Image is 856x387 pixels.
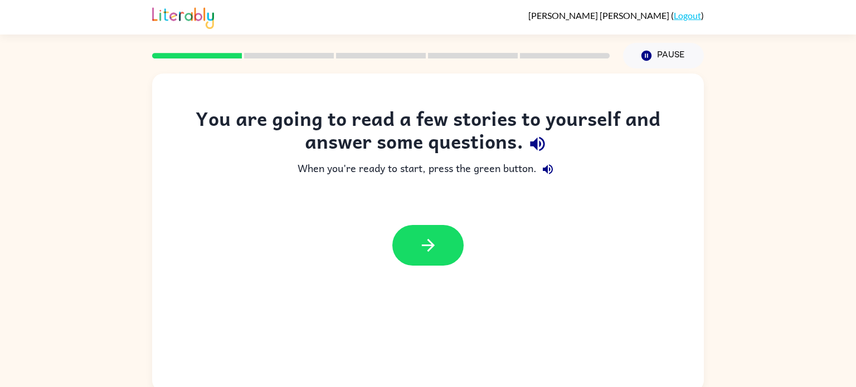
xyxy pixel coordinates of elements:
[152,4,214,29] img: Literably
[528,10,704,21] div: ( )
[174,158,682,180] div: When you're ready to start, press the green button.
[174,107,682,158] div: You are going to read a few stories to yourself and answer some questions.
[623,43,704,68] button: Pause
[674,10,701,21] a: Logout
[528,10,671,21] span: [PERSON_NAME] [PERSON_NAME]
